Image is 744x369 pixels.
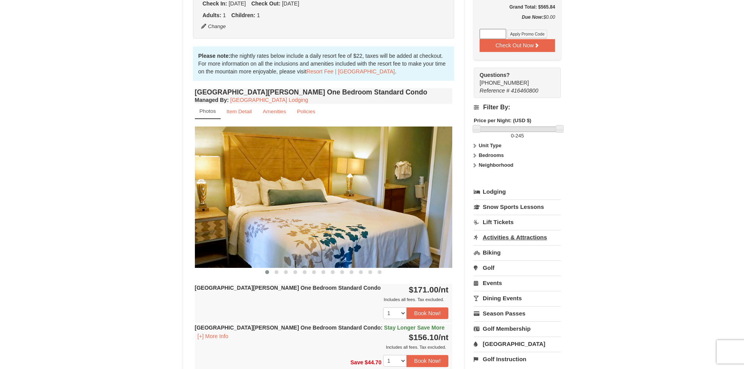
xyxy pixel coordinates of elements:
[195,285,381,291] strong: [GEOGRAPHIC_DATA][PERSON_NAME] One Bedroom Standard Condo
[195,332,231,340] button: [+] More Info
[474,245,561,260] a: Biking
[479,152,504,158] strong: Bedrooms
[480,3,555,11] h5: Grand Total: $565.84
[257,12,260,18] span: 1
[230,97,308,103] a: [GEOGRAPHIC_DATA] Lodging
[297,109,315,114] small: Policies
[474,337,561,351] a: [GEOGRAPHIC_DATA]
[195,127,453,267] img: 18876286-121-55434444.jpg
[507,30,547,38] button: Apply Promo Code
[203,0,227,7] strong: Check In:
[251,0,280,7] strong: Check Out:
[479,143,501,148] strong: Unit Type
[221,104,257,119] a: Item Detail
[474,185,561,199] a: Lodging
[231,12,255,18] strong: Children:
[282,0,299,7] span: [DATE]
[200,108,216,114] small: Photos
[474,276,561,290] a: Events
[195,104,221,119] a: Photos
[474,352,561,366] a: Golf Instruction
[480,72,510,78] strong: Questions?
[516,133,524,139] span: 245
[480,87,509,94] span: Reference #
[195,296,449,303] div: Includes all fees. Tax excluded.
[409,333,439,342] span: $156.10
[407,355,449,367] button: Book Now!
[409,285,449,294] strong: $171.00
[228,0,246,7] span: [DATE]
[384,324,444,331] span: Stay Longer Save More
[198,53,230,59] strong: Please note:
[474,306,561,321] a: Season Passes
[195,324,445,331] strong: [GEOGRAPHIC_DATA][PERSON_NAME] One Bedroom Standard Condo
[479,162,514,168] strong: Neighborhood
[480,13,555,29] div: $0.00
[223,12,226,18] span: 1
[263,109,286,114] small: Amenities
[474,200,561,214] a: Snow Sports Lessons
[365,359,382,365] span: $44.70
[195,88,453,96] h4: [GEOGRAPHIC_DATA][PERSON_NAME] One Bedroom Standard Condo
[381,324,383,331] span: :
[480,71,547,86] span: [PHONE_NUMBER]
[258,104,291,119] a: Amenities
[474,291,561,305] a: Dining Events
[474,215,561,229] a: Lift Tickets
[511,87,538,94] span: 416460800
[511,133,514,139] span: 0
[203,12,221,18] strong: Adults:
[474,260,561,275] a: Golf
[307,68,395,75] a: Resort Fee | [GEOGRAPHIC_DATA]
[522,14,543,20] strong: Due Now:
[292,104,320,119] a: Policies
[439,333,449,342] span: /nt
[195,97,229,103] strong: :
[474,132,561,140] label: -
[227,109,252,114] small: Item Detail
[193,46,455,81] div: the nightly rates below include a daily resort fee of $22, taxes will be added at checkout. For m...
[474,118,531,123] strong: Price per Night: (USD $)
[474,321,561,336] a: Golf Membership
[201,22,227,31] button: Change
[474,104,561,111] h4: Filter By:
[350,359,363,365] span: Save
[480,39,555,52] button: Check Out Now
[195,343,449,351] div: Includes all fees. Tax excluded.
[439,285,449,294] span: /nt
[195,97,227,103] span: Managed By
[407,307,449,319] button: Book Now!
[474,230,561,244] a: Activities & Attractions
